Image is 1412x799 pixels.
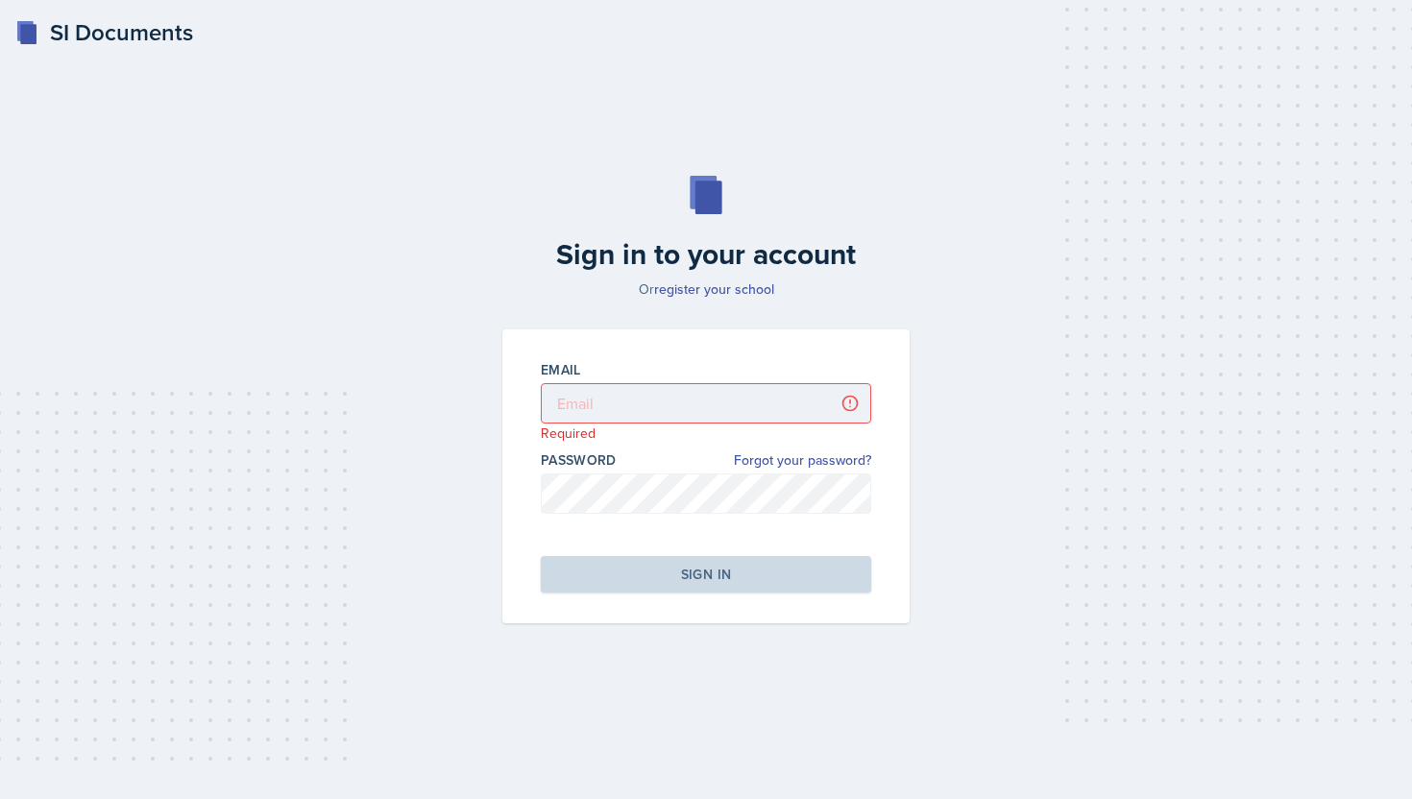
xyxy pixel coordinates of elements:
[541,556,871,593] button: Sign in
[681,565,731,584] div: Sign in
[541,424,871,443] p: Required
[15,15,193,50] a: SI Documents
[654,279,774,299] a: register your school
[541,360,581,379] label: Email
[734,450,871,471] a: Forgot your password?
[541,450,617,470] label: Password
[541,383,871,424] input: Email
[491,279,921,299] p: Or
[491,237,921,272] h2: Sign in to your account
